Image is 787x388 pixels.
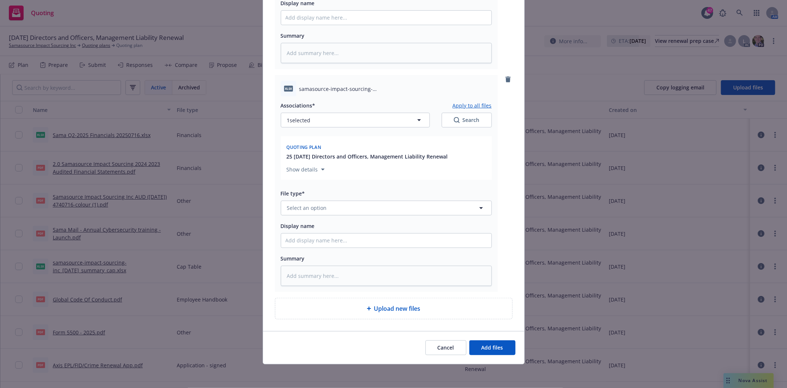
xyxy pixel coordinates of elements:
input: Add display name here... [281,234,491,248]
span: Select an option [287,204,327,212]
button: Show details [284,165,328,174]
span: samasource-impact-sourcing-inc_[DATE]_summary_cap_intermediate_cap_detailed_cap.xlsx [299,85,492,93]
button: 25 [DATE] Directors and Officers, Management Liability Renewal [287,153,448,160]
button: 1selected [281,113,430,127]
span: xlsx [284,86,293,91]
a: remove [504,75,512,84]
div: Upload new files [275,298,512,319]
span: Upload new files [374,304,421,313]
input: Add display name here... [281,11,491,25]
span: Associations* [281,102,315,109]
span: Summary [281,32,305,39]
span: Add files [481,344,503,351]
span: Quoting plan [287,144,321,150]
span: Cancel [438,344,454,351]
span: File type* [281,190,305,197]
span: Summary [281,255,305,262]
button: Add files [469,340,515,355]
button: SearchSearch [442,113,492,127]
svg: Search [454,117,460,123]
span: 1 selected [287,116,311,124]
button: Cancel [425,340,466,355]
span: Display name [281,222,315,229]
div: Search [454,116,480,124]
button: Select an option [281,201,492,215]
button: Apply to all files [453,101,492,110]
